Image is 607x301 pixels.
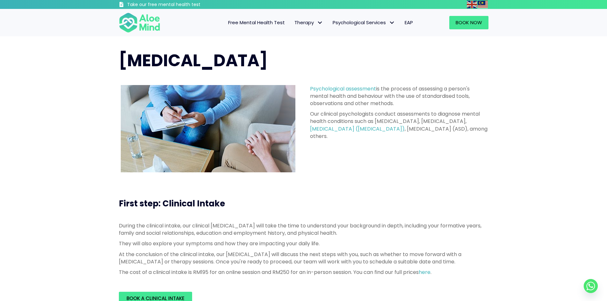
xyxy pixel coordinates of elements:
[419,269,430,276] a: here
[333,19,395,26] span: Psychological Services
[119,222,488,237] p: During the clinical intake, our clinical [MEDICAL_DATA] will take the time to understand your bac...
[405,19,413,26] span: EAP
[228,19,285,26] span: Free Mental Health Test
[478,1,488,8] a: Malay
[387,18,397,27] span: Psychological Services: submenu
[119,251,488,265] p: At the conclusion of the clinical intake, our [MEDICAL_DATA] will discuss the next steps with you...
[119,49,268,72] span: [MEDICAL_DATA]
[119,240,488,247] p: They will also explore your symptoms and how they are impacting your daily life.
[456,19,482,26] span: Book Now
[449,16,488,29] a: Book Now
[119,269,488,276] p: The cost of a clinical intake is RM195 for an online session and RM250 for an in-person session. ...
[310,110,488,140] p: Our clinical psychologists conduct assessments to diagnose mental health conditions such as [MEDI...
[223,16,290,29] a: Free Mental Health Test
[119,2,235,9] a: Take our free mental health test
[467,1,477,8] img: en
[315,18,325,27] span: Therapy: submenu
[467,1,478,8] a: English
[119,12,160,33] img: Aloe mind Logo
[121,85,295,172] img: Aloe Mind Malaysia | Mental Healthcare Services in Malaysia and Singapore
[310,85,376,92] a: Psychological assessment
[310,125,405,133] a: [MEDICAL_DATA] ([MEDICAL_DATA])
[119,198,225,209] span: First step: Clinical Intake
[290,16,328,29] a: TherapyTherapy: submenu
[478,1,488,8] img: ms
[400,16,418,29] a: EAP
[294,19,323,26] span: Therapy
[310,85,488,107] p: is the process of assessing a person's mental health and behaviour with the use of standardised t...
[584,279,598,293] a: Whatsapp
[328,16,400,29] a: Psychological ServicesPsychological Services: submenu
[127,2,235,8] h3: Take our free mental health test
[169,16,418,29] nav: Menu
